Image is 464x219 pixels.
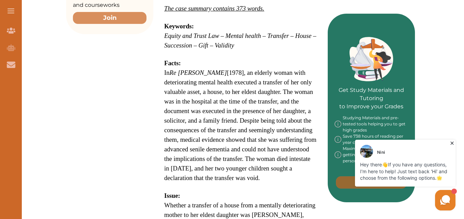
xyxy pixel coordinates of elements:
[335,133,408,146] div: Save 738 hours of reading per year compared to textbooks
[164,59,181,67] strong: Facts:
[164,23,194,30] strong: Keywords:
[335,115,408,133] div: Studying Materials and pre-tested tools helping you to get high grades
[164,32,316,49] em: Equity and Trust Law – Mental health – Transfer – House – Succession – Gift – Validity
[300,138,457,212] iframe: HelpCrunch
[335,115,341,133] img: info-img
[164,69,316,181] span: In [1978], an elderly woman with deteriorating mental health executed a transfer of her only valu...
[335,67,408,111] p: Get Study Materials and Tutoring to Improve your Grades
[164,5,264,12] em: The case summary contains 373 words.
[73,12,146,24] button: Join
[170,69,227,76] em: Re [PERSON_NAME]
[335,133,341,146] img: info-img
[350,37,393,81] img: Green card image
[164,192,180,199] strong: Issue:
